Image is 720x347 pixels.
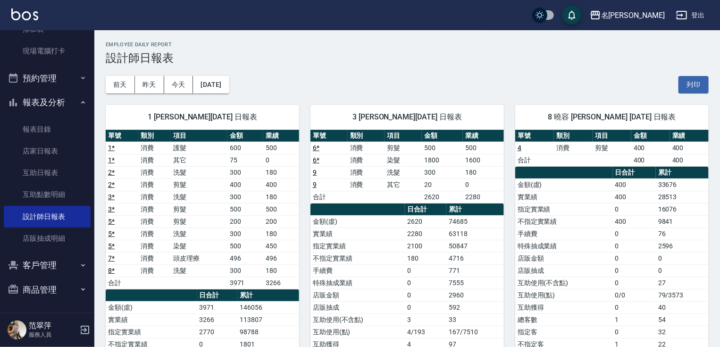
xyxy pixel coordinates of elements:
[263,166,299,178] td: 180
[656,301,709,313] td: 40
[613,215,656,228] td: 400
[227,240,263,252] td: 500
[463,142,504,154] td: 500
[656,252,709,264] td: 0
[171,228,227,240] td: 洗髮
[263,178,299,191] td: 400
[4,140,91,162] a: 店家日報表
[405,203,446,216] th: 日合計
[562,6,581,25] button: save
[613,252,656,264] td: 0
[227,215,263,228] td: 200
[138,264,171,277] td: 消費
[613,313,656,326] td: 1
[8,321,26,339] img: Person
[106,76,135,93] button: 前天
[422,166,463,178] td: 300
[463,166,504,178] td: 180
[385,130,422,142] th: 項目
[171,215,227,228] td: 剪髮
[135,76,164,93] button: 昨天
[656,240,709,252] td: 2596
[515,326,613,338] td: 指定客
[422,191,463,203] td: 2620
[171,264,227,277] td: 洗髮
[138,203,171,215] td: 消費
[171,178,227,191] td: 剪髮
[631,154,670,166] td: 400
[405,264,446,277] td: 0
[310,326,405,338] td: 互助使用(點)
[586,6,669,25] button: 名[PERSON_NAME]
[263,240,299,252] td: 450
[106,130,138,142] th: 單號
[227,154,263,166] td: 75
[515,228,613,240] td: 手續費
[405,240,446,252] td: 2100
[310,130,348,142] th: 單號
[138,166,171,178] td: 消費
[554,130,593,142] th: 類別
[515,130,709,167] table: a dense table
[385,178,422,191] td: 其它
[348,130,385,142] th: 類別
[446,313,504,326] td: 33
[29,330,77,339] p: 服務人員
[138,252,171,264] td: 消費
[405,301,446,313] td: 0
[197,313,237,326] td: 3266
[515,178,613,191] td: 金額(虛)
[138,215,171,228] td: 消費
[656,289,709,301] td: 79/3573
[446,326,504,338] td: 167/7510
[405,289,446,301] td: 0
[171,142,227,154] td: 護髮
[348,154,385,166] td: 消費
[656,326,709,338] td: 32
[11,8,38,20] img: Logo
[656,277,709,289] td: 27
[405,277,446,289] td: 0
[613,289,656,301] td: 0/0
[171,166,227,178] td: 洗髮
[322,112,493,122] span: 3 [PERSON_NAME][DATE] 日報表
[4,118,91,140] a: 報表目錄
[670,130,709,142] th: 業績
[227,191,263,203] td: 300
[656,167,709,179] th: 累計
[193,76,229,93] button: [DATE]
[263,191,299,203] td: 180
[348,142,385,154] td: 消費
[527,112,697,122] span: 8 曉容 [PERSON_NAME] [DATE] 日報表
[138,154,171,166] td: 消費
[446,289,504,301] td: 2960
[4,206,91,228] a: 設計師日報表
[515,289,613,301] td: 互助使用(點)
[138,142,171,154] td: 消費
[138,178,171,191] td: 消費
[310,228,405,240] td: 實業績
[348,166,385,178] td: 消費
[613,167,656,179] th: 日合計
[422,142,463,154] td: 500
[446,264,504,277] td: 771
[310,130,504,203] table: a dense table
[197,326,237,338] td: 2770
[515,130,554,142] th: 單號
[678,76,709,93] button: 列印
[446,277,504,289] td: 7555
[4,184,91,205] a: 互助點數明細
[237,301,299,313] td: 146056
[613,228,656,240] td: 0
[613,240,656,252] td: 0
[631,130,670,142] th: 金額
[138,130,171,142] th: 類別
[263,215,299,228] td: 200
[515,240,613,252] td: 特殊抽成業績
[310,191,348,203] td: 合計
[515,277,613,289] td: 互助使用(不含點)
[263,252,299,264] td: 496
[4,90,91,115] button: 報表及分析
[171,191,227,203] td: 洗髮
[463,191,504,203] td: 2280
